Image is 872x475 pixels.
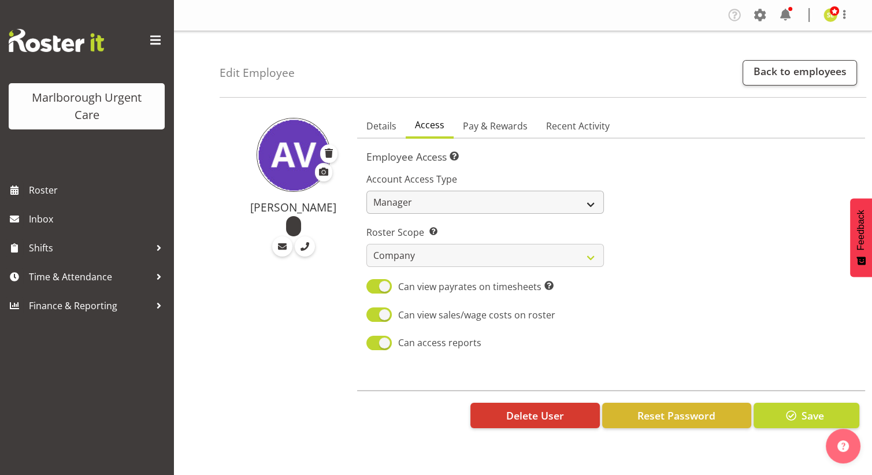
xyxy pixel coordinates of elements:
img: sarah-edwards11800.jpg [823,8,837,22]
h4: [PERSON_NAME] [244,201,343,214]
h5: Employee Access [366,150,856,163]
span: Pay & Rewards [463,119,528,133]
label: Account Access Type [366,172,604,186]
span: Details [366,119,396,133]
span: Save [801,408,823,423]
button: Feedback - Show survey [850,198,872,277]
img: help-xxl-2.png [837,440,849,452]
a: Call Employee [295,236,315,257]
button: Delete User [470,403,599,428]
span: Time & Attendance [29,268,150,285]
span: Inbox [29,210,168,228]
label: Roster Scope [366,225,604,239]
span: Delete User [506,408,564,423]
button: Reset Password [602,403,751,428]
span: Roster [29,181,168,199]
span: Reset Password [637,408,715,423]
a: Email Employee [272,236,292,257]
span: Recent Activity [546,119,610,133]
div: Marlborough Urgent Care [20,89,153,124]
span: Shifts [29,239,150,257]
h4: Edit Employee [220,66,295,79]
span: Can view payrates on timesheets [392,280,554,294]
span: Finance & Reporting [29,297,150,314]
span: Can view sales/wage costs on roster [392,308,555,322]
a: Back to employees [743,60,857,86]
img: amber-venning-slater11903.jpg [257,118,331,192]
span: Access [415,118,444,132]
span: Feedback [856,210,866,250]
span: Can access reports [392,336,481,350]
img: Rosterit website logo [9,29,104,52]
button: Save [754,403,859,428]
